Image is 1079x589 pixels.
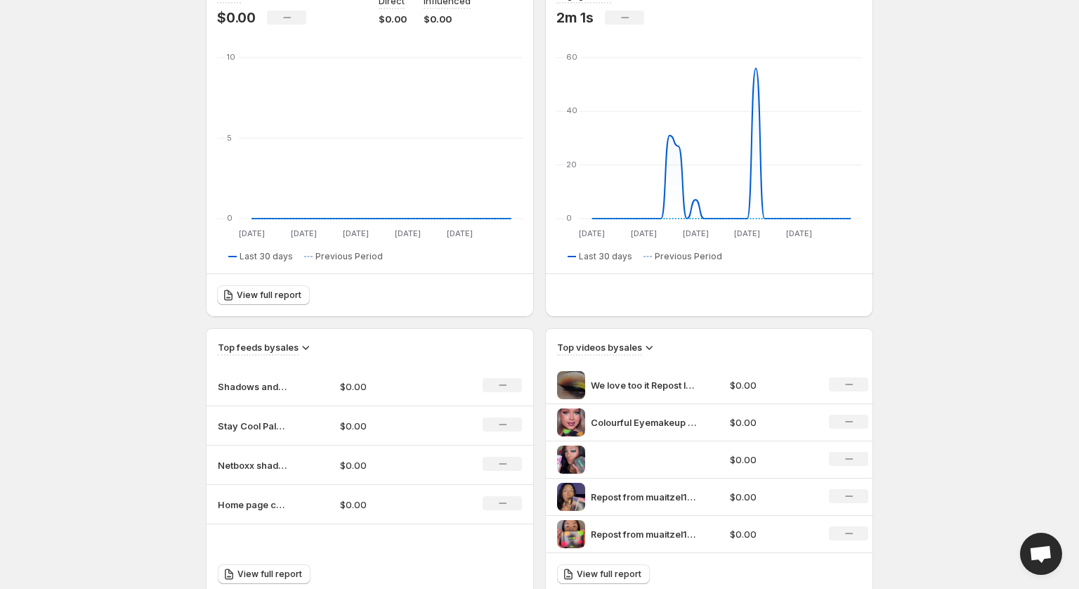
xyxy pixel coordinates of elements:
span: Previous Period [655,251,722,262]
a: View full report [218,564,310,584]
text: 20 [566,160,577,169]
span: Last 30 days [579,251,632,262]
p: $0.00 [340,419,440,433]
span: View full report [577,569,641,580]
span: View full report [237,569,302,580]
text: 0 [566,213,572,223]
text: [DATE] [395,228,421,238]
h3: Top feeds by sales [218,340,299,354]
a: View full report [217,285,310,305]
p: $0.00 [730,527,813,541]
p: Netboxx shadows [218,458,288,472]
p: $0.00 [340,498,440,512]
img: Repost from muaitzel1 Look 60s Makeup by netboxxcosmetics Palette staycool Lipstick matte autumn ... [557,520,585,548]
text: 5 [227,133,232,143]
p: Repost from muaitzel1 Look 60s Makeup by netboxxcosmetics Palette staycool Lipstick matte autumn ... [591,527,696,541]
p: $0.00 [730,490,813,504]
p: $0.00 [730,415,813,429]
p: $0.00 [379,12,407,26]
p: $0.00 [217,9,256,26]
span: Previous Period [315,251,383,262]
text: [DATE] [734,228,760,238]
img: Colourful Eyemakeup Tutorial netboxxcosmetics Stay Cool Palette Brush set 15 pcs Rose Gold set Ha... [557,408,585,436]
h3: Top videos by sales [557,340,642,354]
img: We love too it Repost looks_by_m_ its a Leo thing Products used netboxxcosmetics Stay Cool eyesha... [557,371,585,399]
text: 60 [566,52,577,62]
div: Open chat [1020,533,1062,575]
text: 40 [566,105,577,115]
img: Repost from muaitzel1 Makeup Tutorial With products from netboxxcosmetics CODE ITZELBENITEZ makeu... [557,483,585,511]
span: View full report [237,290,301,301]
text: [DATE] [343,228,369,238]
text: [DATE] [239,228,265,238]
a: View full report [557,564,650,584]
p: 2m 1s [556,9,594,26]
p: $0.00 [424,12,471,26]
text: 10 [227,52,235,62]
text: [DATE] [683,228,709,238]
span: Last 30 days [240,251,293,262]
text: [DATE] [631,228,657,238]
p: We love too it Repost looks_by_m_ its a [PERSON_NAME] thing Products used netboxxcosmetics Stay C... [591,378,696,392]
p: Home page carousel [218,498,288,512]
p: Colourful Eyemakeup Tutorial netboxxcosmetics Stay Cool Palette Brush set 15 pcs Rose Gold set Ha... [591,415,696,429]
p: Repost from muaitzel1 Makeup Tutorial With products from netboxxcosmetics CODE ITZELBENITEZ makeu... [591,490,696,504]
text: [DATE] [291,228,317,238]
text: [DATE] [447,228,473,238]
p: $0.00 [340,380,440,394]
p: $0.00 [340,458,440,472]
text: 0 [227,213,233,223]
p: Stay Cool Palette [218,419,288,433]
p: $0.00 [730,453,813,467]
p: $0.00 [730,378,813,392]
text: [DATE] [786,228,812,238]
text: [DATE] [579,228,605,238]
p: Shadows and lipstick [218,380,288,394]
